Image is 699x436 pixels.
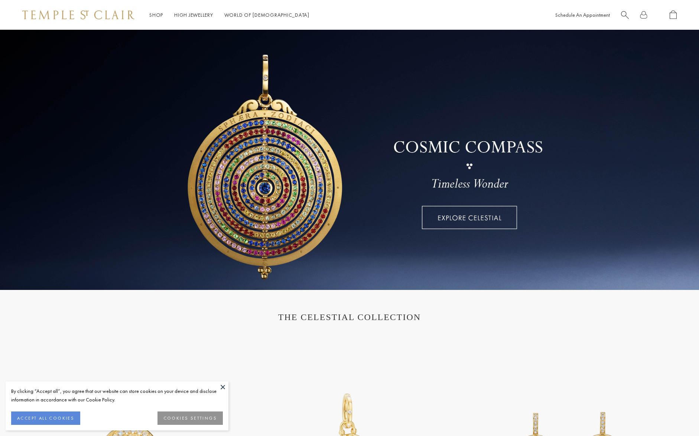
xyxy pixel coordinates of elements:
[670,10,677,20] a: Open Shopping Bag
[11,387,223,404] div: By clicking “Accept all”, you agree that our website can store cookies on your device and disclos...
[224,12,309,18] a: World of [DEMOGRAPHIC_DATA]World of [DEMOGRAPHIC_DATA]
[149,12,163,18] a: ShopShop
[11,411,80,425] button: ACCEPT ALL COOKIES
[174,12,213,18] a: High JewelleryHigh Jewellery
[157,411,223,425] button: COOKIES SETTINGS
[555,12,610,18] a: Schedule An Appointment
[621,10,629,20] a: Search
[22,10,134,19] img: Temple St. Clair
[149,10,309,20] nav: Main navigation
[30,312,669,322] h1: THE CELESTIAL COLLECTION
